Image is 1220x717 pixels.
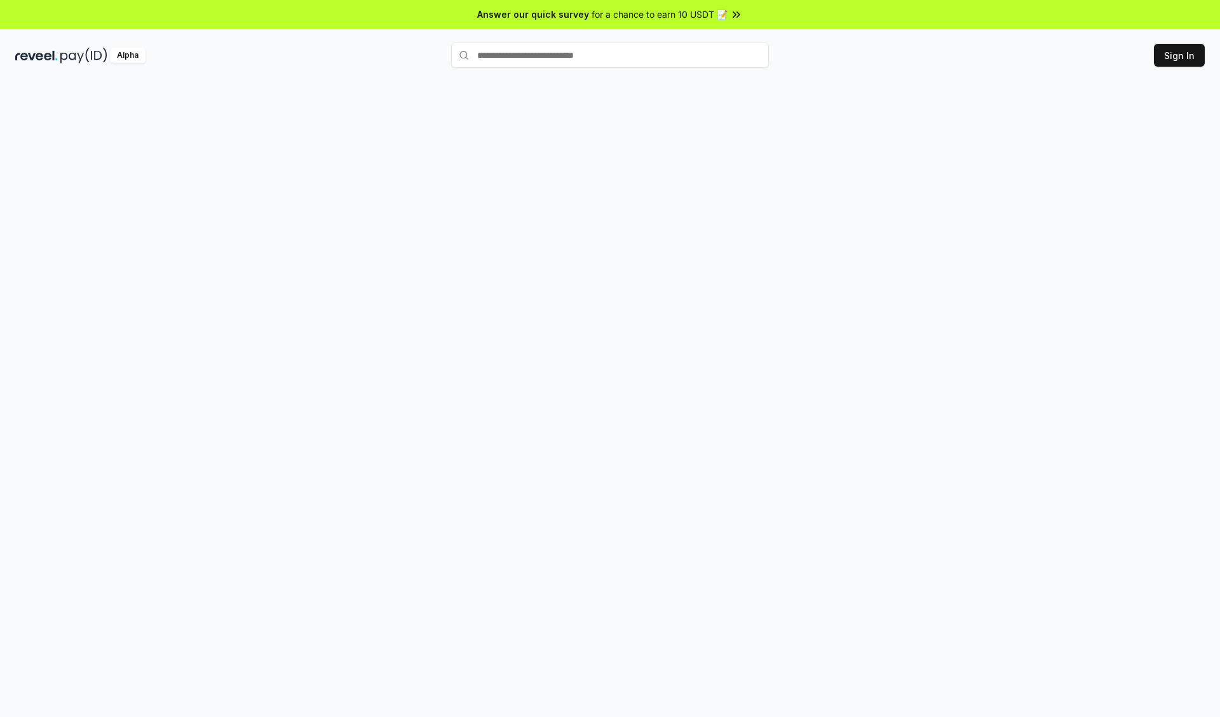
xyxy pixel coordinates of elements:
span: for a chance to earn 10 USDT 📝 [592,8,728,21]
img: pay_id [60,48,107,64]
div: Alpha [110,48,146,64]
img: reveel_dark [15,48,58,64]
button: Sign In [1154,44,1205,67]
span: Answer our quick survey [477,8,589,21]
